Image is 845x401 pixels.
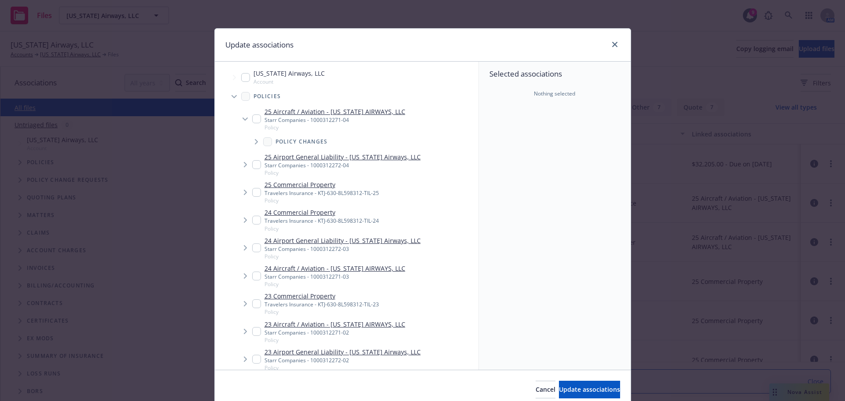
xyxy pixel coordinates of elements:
span: Policy [265,197,379,204]
span: Update associations [559,385,620,394]
div: Starr Companies - 1000312271-04 [265,116,405,124]
span: Account [253,78,325,85]
a: 25 Commercial Property [265,180,379,189]
span: Policy [265,308,379,316]
span: Policy [265,364,421,372]
a: close [610,39,620,50]
div: Travelers Insurance - KTJ-630-8L598312-TIL-23 [265,301,379,308]
span: Selected associations [489,69,620,79]
span: Policy changes [276,139,328,144]
a: 24 Commercial Property [265,208,379,217]
div: Starr Companies - 1000312271-02 [265,329,405,336]
div: Starr Companies - 1000312271-03 [265,273,405,280]
div: Starr Companies - 1000312272-03 [265,245,421,253]
span: Policy [265,253,421,260]
span: Policies [253,94,281,99]
a: 25 Aircraft / Aviation - [US_STATE] AIRWAYS, LLC [265,107,405,116]
a: 23 Aircraft / Aviation - [US_STATE] AIRWAYS, LLC [265,320,405,329]
a: 23 Commercial Property [265,291,379,301]
span: Policy [265,280,405,288]
button: Cancel [536,381,555,398]
button: Update associations [559,381,620,398]
span: Policy [265,225,379,232]
div: Travelers Insurance - KTJ-630-8L598312-TIL-24 [265,217,379,224]
a: 24 Aircraft / Aviation - [US_STATE] AIRWAYS, LLC [265,264,405,273]
div: Starr Companies - 1000312272-04 [265,162,421,169]
span: Nothing selected [534,90,575,98]
a: 25 Airport General Liability - [US_STATE] Airways, LLC [265,152,421,162]
span: Cancel [536,385,555,394]
div: Starr Companies - 1000312272-02 [265,357,421,364]
a: 24 Airport General Liability - [US_STATE] Airways, LLC [265,236,421,245]
span: Policy [265,336,405,344]
div: Travelers Insurance - KTJ-630-8L598312-TIL-25 [265,189,379,197]
a: 23 Airport General Liability - [US_STATE] Airways, LLC [265,347,421,357]
h1: Update associations [225,39,294,51]
span: [US_STATE] Airways, LLC [253,69,325,78]
span: Policy [265,124,405,131]
span: Policy [265,169,421,177]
